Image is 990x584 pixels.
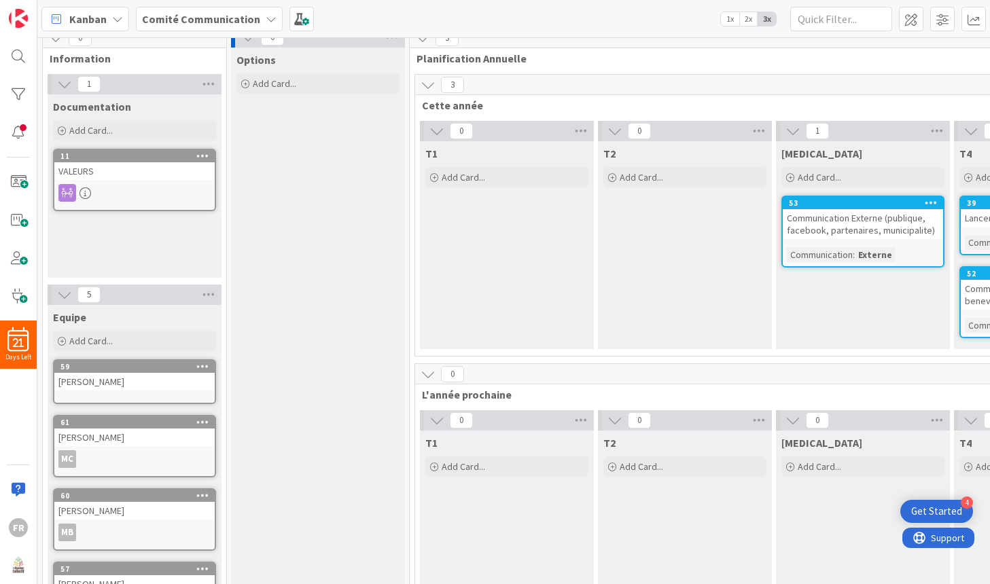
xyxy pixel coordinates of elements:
[54,373,215,390] div: [PERSON_NAME]
[253,77,296,90] span: Add Card...
[29,2,62,18] span: Support
[77,287,101,303] span: 5
[783,209,943,239] div: Communication Externe (publique, facebook, partenaires, municipalite)
[442,171,485,183] span: Add Card...
[53,359,216,404] a: 59[PERSON_NAME]
[603,147,616,160] span: T2
[54,450,215,468] div: MC
[54,361,215,373] div: 59
[798,460,841,473] span: Add Card...
[911,505,962,518] div: Get Started
[783,197,943,209] div: 53
[54,361,215,390] div: 59[PERSON_NAME]
[53,100,131,113] span: Documentation
[442,460,485,473] span: Add Card...
[142,12,260,26] b: Comité Communication
[450,412,473,428] span: 0
[959,436,972,450] span: T4
[781,147,862,160] span: T3
[60,362,215,371] div: 59
[53,149,216,211] a: 11VALEURS
[54,490,215,502] div: 60
[9,518,28,537] div: FR
[13,338,24,348] span: 21
[739,12,758,26] span: 2x
[53,415,216,477] a: 61[PERSON_NAME]MC
[758,12,776,26] span: 3x
[789,198,943,208] div: 53
[628,412,651,428] span: 0
[54,428,215,446] div: [PERSON_NAME]
[783,197,943,239] div: 53Communication Externe (publique, facebook, partenaires, municipalite)
[60,151,215,161] div: 11
[441,77,464,93] span: 3
[54,162,215,180] div: VALEURS
[441,366,464,382] span: 0
[54,563,215,575] div: 57
[628,123,651,139] span: 0
[806,412,829,428] span: 0
[721,12,739,26] span: 1x
[58,450,76,468] div: MC
[781,436,862,450] span: T3
[69,335,113,347] span: Add Card...
[60,418,215,427] div: 61
[54,416,215,428] div: 61
[9,556,28,575] img: avatar
[798,171,841,183] span: Add Card...
[58,524,76,541] div: MB
[54,416,215,446] div: 61[PERSON_NAME]
[53,310,86,324] span: Equipe
[60,491,215,500] div: 60
[9,9,28,28] img: Visit kanbanzone.com
[853,247,855,262] span: :
[50,52,209,65] span: Information
[603,436,616,450] span: T2
[425,147,438,160] span: T1
[781,196,944,268] a: 53Communication Externe (publique, facebook, partenaires, municipalite)Communication:Externe
[69,124,113,136] span: Add Card...
[959,147,972,160] span: T4
[436,30,459,46] span: 3
[54,490,215,519] div: 60[PERSON_NAME]
[961,496,973,509] div: 4
[54,502,215,519] div: [PERSON_NAME]
[790,7,892,31] input: Quick Filter...
[54,150,215,162] div: 11
[900,500,973,523] div: Open Get Started checklist, remaining modules: 4
[425,436,438,450] span: T1
[60,564,215,574] div: 57
[236,53,276,67] span: Options
[806,123,829,139] span: 1
[69,11,107,27] span: Kanban
[54,150,215,180] div: 11VALEURS
[620,171,663,183] span: Add Card...
[450,123,473,139] span: 0
[855,247,896,262] div: Externe
[54,524,215,541] div: MB
[77,76,101,92] span: 1
[620,460,663,473] span: Add Card...
[787,247,853,262] div: Communication
[53,488,216,551] a: 60[PERSON_NAME]MB
[69,30,92,46] span: 6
